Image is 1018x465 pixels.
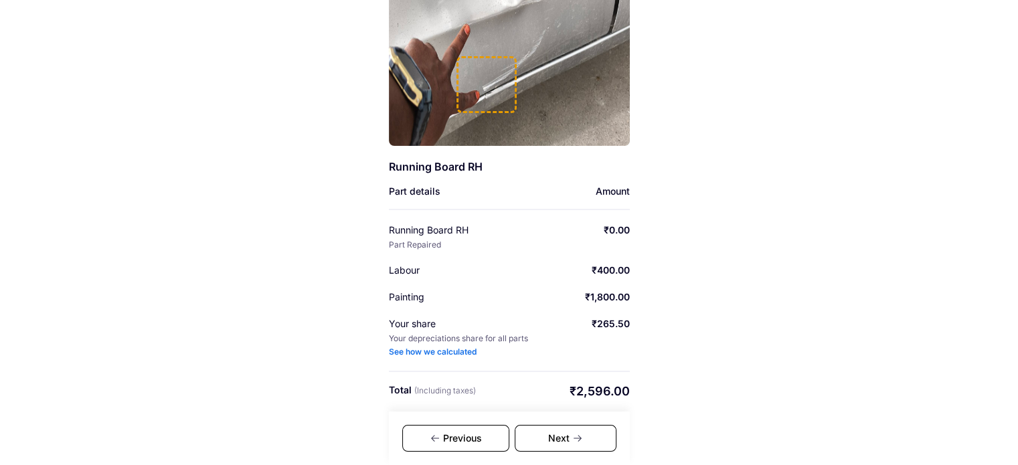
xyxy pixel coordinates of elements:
[389,264,512,277] div: Labour
[389,383,476,399] div: Total
[592,317,630,331] div: ₹265.50
[389,333,528,344] div: Your depreciations share for all parts
[585,290,630,304] div: ₹1,800.00
[389,185,440,198] div: Part details
[592,264,630,277] div: ₹400.00
[414,385,476,395] span: (Including taxes)
[389,317,512,331] div: Your share
[389,240,441,250] div: Part Repaired
[389,223,512,237] div: Running Board RH
[604,223,630,237] div: ₹0.00
[402,425,509,452] div: Previous
[389,159,549,174] div: Running Board RH
[389,347,477,357] div: See how we calculated
[389,290,512,304] div: Painting
[570,383,630,399] div: ₹2,596.00
[515,425,616,452] div: Next
[596,185,630,198] div: Amount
